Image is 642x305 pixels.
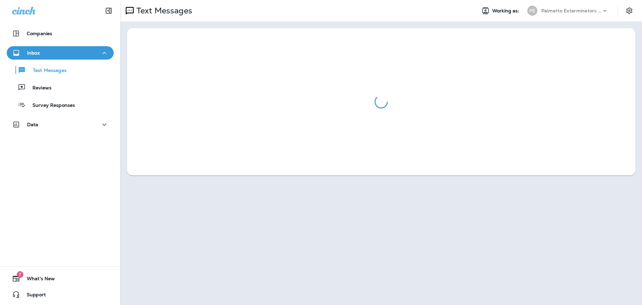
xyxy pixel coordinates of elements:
[7,118,114,131] button: Data
[541,8,602,13] p: Palmetto Exterminators LLC
[20,292,46,300] span: Support
[99,4,118,17] button: Collapse Sidebar
[17,271,23,278] span: 7
[20,276,55,284] span: What's New
[134,6,192,16] p: Text Messages
[27,31,52,36] p: Companies
[7,98,114,112] button: Survey Responses
[26,85,51,91] p: Reviews
[492,8,521,14] span: Working as:
[7,27,114,40] button: Companies
[7,80,114,94] button: Reviews
[527,6,537,16] div: PE
[623,5,635,17] button: Settings
[7,63,114,77] button: Text Messages
[26,102,75,109] p: Survey Responses
[27,50,40,56] p: Inbox
[7,46,114,60] button: Inbox
[7,288,114,301] button: Support
[7,272,114,285] button: 7What's New
[27,122,38,127] p: Data
[26,68,67,74] p: Text Messages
